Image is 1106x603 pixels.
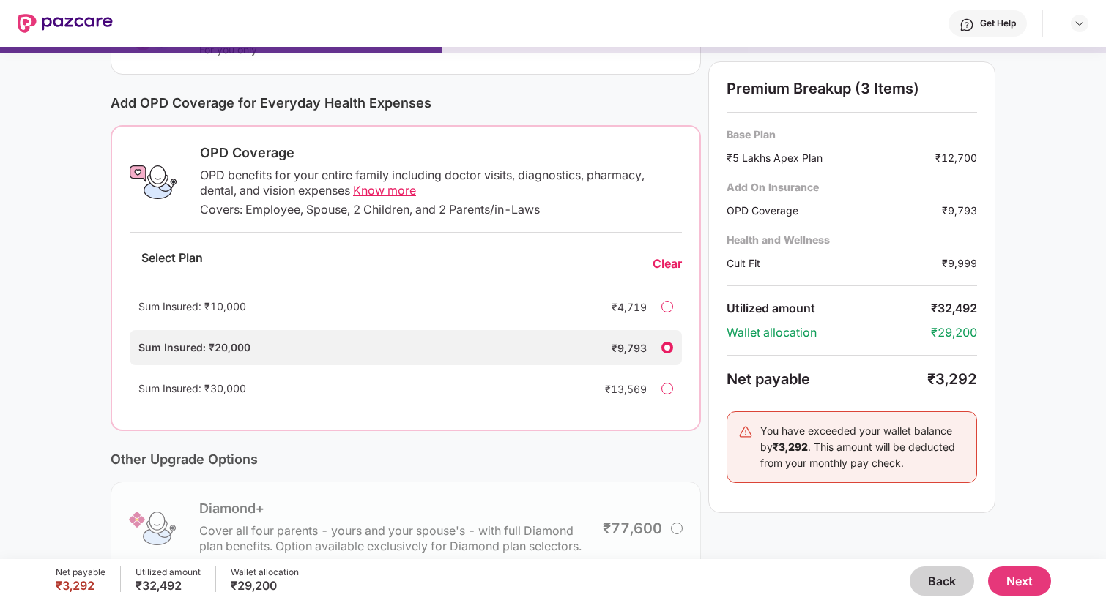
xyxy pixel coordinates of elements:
[200,168,682,198] div: OPD benefits for your entire family including doctor visits, diagnostics, pharmacy, dental, and v...
[727,180,977,194] div: Add On Insurance
[727,150,935,165] div: ₹5 Lakhs Apex Plan
[738,424,753,439] img: svg+xml;base64,PHN2ZyB4bWxucz0iaHR0cDovL3d3dy53My5vcmcvMjAwMC9zdmciIHdpZHRoPSIyNCIgaGVpZ2h0PSIyNC...
[980,18,1016,29] div: Get Help
[130,250,215,277] div: Select Plan
[653,256,682,271] div: Clear
[588,340,647,356] div: ₹9,793
[727,203,942,218] div: OPD Coverage
[200,144,682,162] div: OPD Coverage
[942,255,977,271] div: ₹9,999
[727,255,942,271] div: Cult Fit
[18,14,113,33] img: New Pazcare Logo
[111,452,701,467] div: Other Upgrade Options
[727,233,977,247] div: Health and Wellness
[56,578,105,593] div: ₹3,292
[138,382,246,394] span: Sum Insured: ₹30,000
[588,381,647,397] div: ₹13,569
[942,203,977,218] div: ₹9,793
[727,127,977,141] div: Base Plan
[588,299,647,315] div: ₹4,719
[927,370,977,388] div: ₹3,292
[773,441,808,453] b: ₹3,292
[353,183,416,198] span: Know more
[727,80,977,97] div: Premium Breakup (3 Items)
[727,370,927,388] div: Net payable
[931,325,977,340] div: ₹29,200
[130,159,177,206] img: OPD Coverage
[200,202,682,217] div: Covers: Employee, Spouse, 2 Children, and 2 Parents/in-Laws
[1074,18,1085,29] img: svg+xml;base64,PHN2ZyBpZD0iRHJvcGRvd24tMzJ4MzIiIHhtbG5zPSJodHRwOi8vd3d3LnczLm9yZy8yMDAwL3N2ZyIgd2...
[727,325,931,340] div: Wallet allocation
[988,566,1051,596] button: Next
[935,150,977,165] div: ₹12,700
[931,301,977,316] div: ₹32,492
[138,300,246,312] span: Sum Insured: ₹10,000
[760,423,965,471] div: You have exceeded your wallet balance by . This amount will be deducted from your monthly pay check.
[111,95,701,111] div: Add OPD Coverage for Everyday Health Expenses
[138,341,250,353] span: Sum Insured: ₹20,000
[960,18,974,32] img: svg+xml;base64,PHN2ZyBpZD0iSGVscC0zMngzMiIgeG1sbnM9Imh0dHA6Ly93d3cudzMub3JnLzIwMDAvc3ZnIiB3aWR0aD...
[136,578,201,593] div: ₹32,492
[910,566,974,596] button: Back
[231,578,299,593] div: ₹29,200
[136,566,201,578] div: Utilized amount
[56,566,105,578] div: Net payable
[727,301,931,316] div: Utilized amount
[231,566,299,578] div: Wallet allocation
